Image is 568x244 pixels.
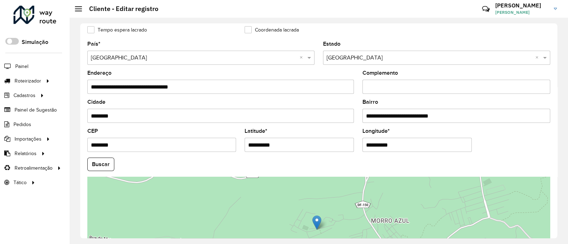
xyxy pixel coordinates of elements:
[15,63,28,70] span: Painel
[15,164,53,172] span: Retroalimentação
[87,158,114,171] button: Buscar
[82,5,158,13] h2: Cliente - Editar registro
[87,40,100,48] label: País
[87,127,98,135] label: CEP
[245,127,267,135] label: Latitude
[323,40,340,48] label: Estado
[245,26,299,34] label: Coordenada lacrada
[87,69,111,77] label: Endereço
[300,53,306,62] span: Clear all
[478,1,493,17] a: Contato Rápido
[15,135,42,143] span: Importações
[13,121,31,128] span: Pedidos
[22,38,48,46] label: Simulação
[15,106,57,114] span: Painel de Sugestão
[362,69,398,77] label: Complemento
[362,127,390,135] label: Longitude
[87,98,105,106] label: Cidade
[13,92,35,99] span: Cadastros
[495,9,548,16] span: [PERSON_NAME]
[15,150,37,157] span: Relatórios
[312,215,321,230] img: Marker
[15,77,41,85] span: Roteirizador
[87,26,147,34] label: Tempo espera lacrado
[495,2,548,9] h3: [PERSON_NAME]
[362,98,378,106] label: Bairro
[535,53,541,62] span: Clear all
[13,179,27,186] span: Tático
